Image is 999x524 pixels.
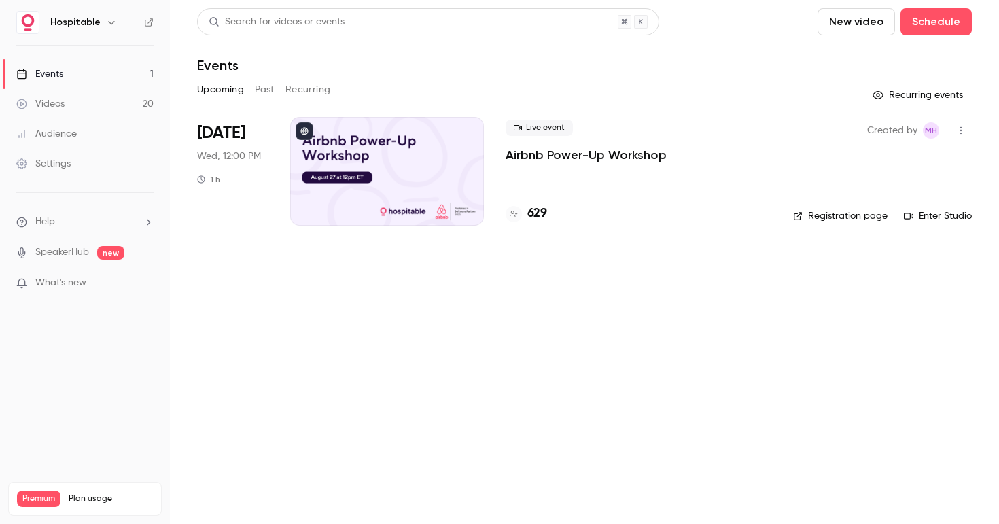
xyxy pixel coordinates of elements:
[506,205,547,223] a: 629
[866,84,972,106] button: Recurring events
[255,79,275,101] button: Past
[197,122,245,144] span: [DATE]
[197,174,220,185] div: 1 h
[197,57,239,73] h1: Events
[209,15,345,29] div: Search for videos or events
[97,246,124,260] span: new
[285,79,331,101] button: Recurring
[16,67,63,81] div: Events
[527,205,547,223] h4: 629
[17,12,39,33] img: Hospitable
[506,120,573,136] span: Live event
[16,215,154,229] li: help-dropdown-opener
[16,127,77,141] div: Audience
[50,16,101,29] h6: Hospitable
[506,147,667,163] a: Airbnb Power-Up Workshop
[35,245,89,260] a: SpeakerHub
[137,277,154,290] iframe: Noticeable Trigger
[793,209,888,223] a: Registration page
[35,276,86,290] span: What's new
[69,493,153,504] span: Plan usage
[818,8,895,35] button: New video
[923,122,939,139] span: Miles Hobson
[925,122,937,139] span: MH
[35,215,55,229] span: Help
[16,97,65,111] div: Videos
[904,209,972,223] a: Enter Studio
[197,79,244,101] button: Upcoming
[17,491,60,507] span: Premium
[900,8,972,35] button: Schedule
[867,122,917,139] span: Created by
[197,117,268,226] div: Aug 27 Wed, 12:00 PM (America/Toronto)
[16,157,71,171] div: Settings
[197,150,261,163] span: Wed, 12:00 PM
